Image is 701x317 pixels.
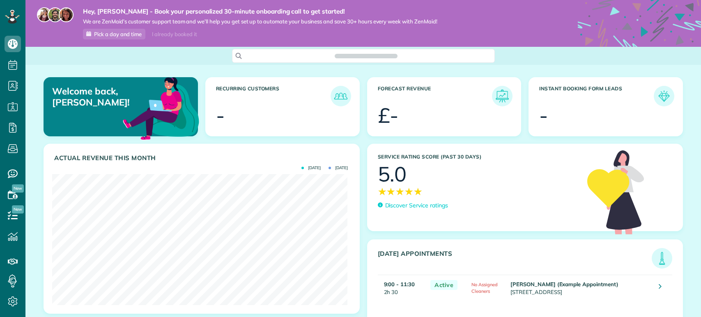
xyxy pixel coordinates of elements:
span: Pick a day and time [94,31,142,37]
h3: Service Rating score (past 30 days) [378,154,579,160]
h3: Forecast Revenue [378,86,492,106]
h3: Instant Booking Form Leads [539,86,654,106]
div: - [216,105,225,126]
span: Active [430,280,457,290]
div: 5.0 [378,164,407,184]
div: £- [378,105,399,126]
td: [STREET_ADDRESS] [508,275,653,300]
img: dashboard_welcome-42a62b7d889689a78055ac9021e634bf52bae3f8056760290aed330b23ab8690.png [121,68,201,147]
h3: Actual Revenue this month [54,154,351,162]
span: New [12,184,24,193]
span: No Assigned Cleaners [471,282,498,294]
span: [DATE] [329,166,348,170]
td: 2h 30 [378,275,427,300]
img: icon_form_leads-04211a6a04a5b2264e4ee56bc0799ec3eb69b7e499cbb523a139df1d13a81ae0.png [656,88,672,104]
span: New [12,205,24,214]
strong: [PERSON_NAME] (Example Appointment) [510,281,618,287]
span: We are ZenMaid’s customer support team and we’ll help you get set up to automate your business an... [83,18,437,25]
div: I already booked it [147,29,202,39]
p: Discover Service ratings [385,201,448,210]
div: - [539,105,548,126]
span: ★ [378,184,387,199]
p: Welcome back, [PERSON_NAME]! [52,86,148,108]
span: [DATE] [301,166,321,170]
a: Discover Service ratings [378,201,448,210]
span: ★ [405,184,414,199]
img: maria-72a9807cf96188c08ef61303f053569d2e2a8a1cde33d635c8a3ac13582a053d.jpg [37,7,52,22]
img: icon_recurring_customers-cf858462ba22bcd05b5a5880d41d6543d210077de5bb9ebc9590e49fd87d84ed.png [333,88,349,104]
img: michelle-19f622bdf1676172e81f8f8fba1fb50e276960ebfe0243fe18214015130c80e4.jpg [59,7,74,22]
strong: 9:00 - 11:30 [384,281,415,287]
img: icon_todays_appointments-901f7ab196bb0bea1936b74009e4eb5ffbc2d2711fa7634e0d609ed5ef32b18b.png [654,250,670,266]
span: Search ZenMaid… [343,52,389,60]
span: ★ [386,184,395,199]
a: Pick a day and time [83,29,145,39]
strong: Hey, [PERSON_NAME] - Book your personalized 30-minute onboarding call to get started! [83,7,437,16]
span: ★ [395,184,405,199]
h3: Recurring Customers [216,86,331,106]
img: icon_forecast_revenue-8c13a41c7ed35a8dcfafea3cbb826a0462acb37728057bba2d056411b612bbbe.png [494,88,510,104]
img: jorge-587dff0eeaa6aab1f244e6dc62b8924c3b6ad411094392a53c71c6c4a576187d.jpg [48,7,62,22]
h3: [DATE] Appointments [378,250,652,269]
span: ★ [414,184,423,199]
